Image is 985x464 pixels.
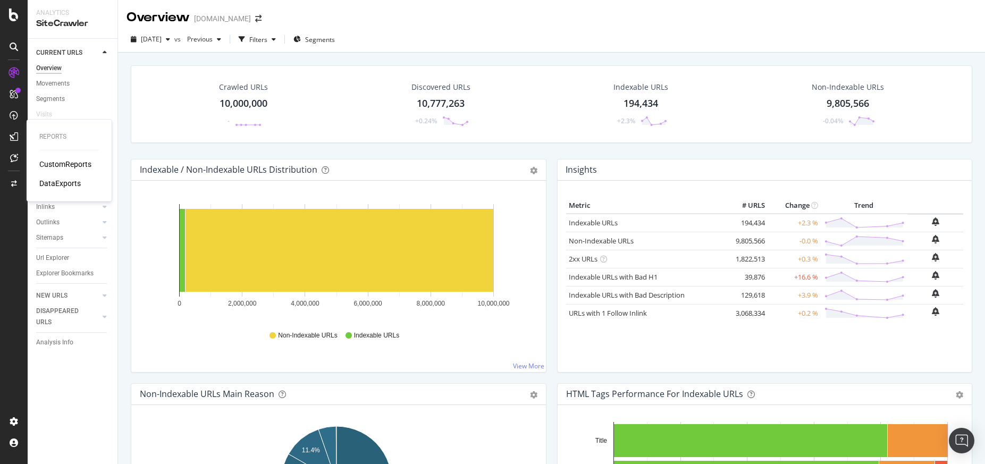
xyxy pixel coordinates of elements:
button: Previous [183,31,225,48]
div: Open Intercom Messenger [949,428,974,453]
td: -0.0 % [768,232,821,250]
td: 9,805,566 [725,232,768,250]
svg: A chart. [140,198,533,321]
a: Analysis Info [36,337,110,348]
a: Movements [36,78,110,89]
text: 6,000,000 [353,300,382,307]
a: CustomReports [39,159,91,170]
td: +16.6 % [768,268,821,286]
span: Non-Indexable URLs [278,331,337,340]
span: Previous [183,35,213,44]
div: bell-plus [932,217,939,226]
a: Overview [36,63,110,74]
div: Inlinks [36,201,55,213]
text: 11.4% [302,446,320,454]
a: Indexable URLs with Bad Description [569,290,685,300]
div: bell-plus [932,307,939,316]
div: Reports [39,132,99,141]
a: 2xx URLs [569,254,597,264]
td: +0.3 % [768,250,821,268]
div: bell-plus [932,289,939,298]
div: Movements [36,78,70,89]
td: +3.9 % [768,286,821,304]
div: SiteCrawler [36,18,109,30]
span: Segments [305,35,335,44]
td: +0.2 % [768,304,821,322]
div: Overview [36,63,62,74]
div: 10,777,263 [417,97,465,111]
a: CURRENT URLS [36,47,99,58]
div: Url Explorer [36,252,69,264]
a: Explorer Bookmarks [36,268,110,279]
div: Segments [36,94,65,105]
div: Non-Indexable URLs [812,82,884,92]
div: 9,805,566 [827,97,869,111]
a: Sitemaps [36,232,99,243]
div: bell-plus [932,253,939,261]
div: Explorer Bookmarks [36,268,94,279]
h4: Insights [566,163,597,177]
span: Indexable URLs [354,331,399,340]
text: 10,000,000 [477,300,509,307]
a: View More [513,361,544,370]
div: bell-plus [932,235,939,243]
td: 3,068,334 [725,304,768,322]
div: +2.3% [617,116,635,125]
a: DataExports [39,178,81,189]
td: 129,618 [725,286,768,304]
a: Segments [36,94,110,105]
button: Segments [289,31,339,48]
a: Outlinks [36,217,99,228]
a: Indexable URLs with Bad H1 [569,272,658,282]
text: 4,000,000 [291,300,319,307]
button: [DATE] [127,31,174,48]
td: 194,434 [725,214,768,232]
a: Indexable URLs [569,218,618,227]
a: Url Explorer [36,252,110,264]
a: Non-Indexable URLs [569,236,634,246]
button: Filters [234,31,280,48]
div: Visits [36,109,52,120]
th: Metric [566,198,725,214]
div: bell-plus [932,271,939,280]
span: vs [174,35,183,44]
div: Non-Indexable URLs Main Reason [140,389,274,399]
div: Indexable URLs [613,82,668,92]
div: - [228,116,230,125]
div: arrow-right-arrow-left [255,15,262,22]
a: URLs with 1 Follow Inlink [569,308,647,318]
a: Inlinks [36,201,99,213]
text: 0 [178,300,181,307]
div: Filters [249,35,267,44]
div: 10,000,000 [220,97,267,111]
div: +0.24% [415,116,437,125]
div: gear [530,391,537,399]
div: Analytics [36,9,109,18]
td: 39,876 [725,268,768,286]
div: Overview [127,9,190,27]
div: Crawled URLs [219,82,268,92]
div: NEW URLS [36,290,68,301]
th: # URLS [725,198,768,214]
td: +2.3 % [768,214,821,232]
text: 2,000,000 [228,300,257,307]
th: Trend [821,198,907,214]
div: Indexable / Non-Indexable URLs Distribution [140,164,317,175]
td: 1,822,513 [725,250,768,268]
div: DISAPPEARED URLS [36,306,90,328]
a: DISAPPEARED URLS [36,306,99,328]
a: Visits [36,109,63,120]
th: Change [768,198,821,214]
div: -0.04% [823,116,843,125]
div: 194,434 [624,97,658,111]
div: Analysis Info [36,337,73,348]
div: Sitemaps [36,232,63,243]
div: HTML Tags Performance for Indexable URLs [566,389,743,399]
a: NEW URLS [36,290,99,301]
div: [DOMAIN_NAME] [194,13,251,24]
div: gear [530,167,537,174]
div: Discovered URLs [411,82,470,92]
